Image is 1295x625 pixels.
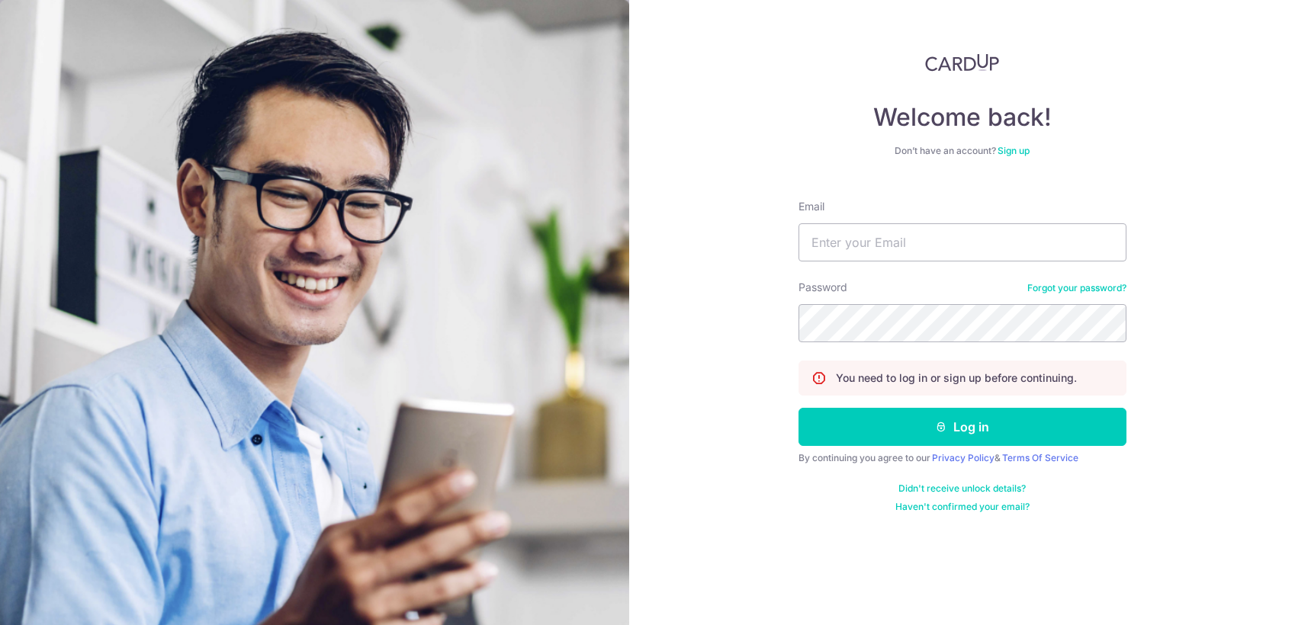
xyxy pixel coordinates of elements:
[799,408,1126,446] button: Log in
[799,280,847,295] label: Password
[836,370,1077,386] p: You need to log in or sign up before continuing.
[1002,452,1078,463] a: Terms Of Service
[1027,282,1126,294] a: Forgot your password?
[799,145,1126,157] div: Don’t have an account?
[799,199,824,214] label: Email
[895,501,1030,513] a: Haven't confirmed your email?
[799,102,1126,133] h4: Welcome back!
[998,145,1030,156] a: Sign up
[925,53,1000,72] img: CardUp Logo
[898,482,1026,495] a: Didn't receive unlock details?
[799,223,1126,261] input: Enter your Email
[799,452,1126,464] div: By continuing you agree to our &
[932,452,995,463] a: Privacy Policy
